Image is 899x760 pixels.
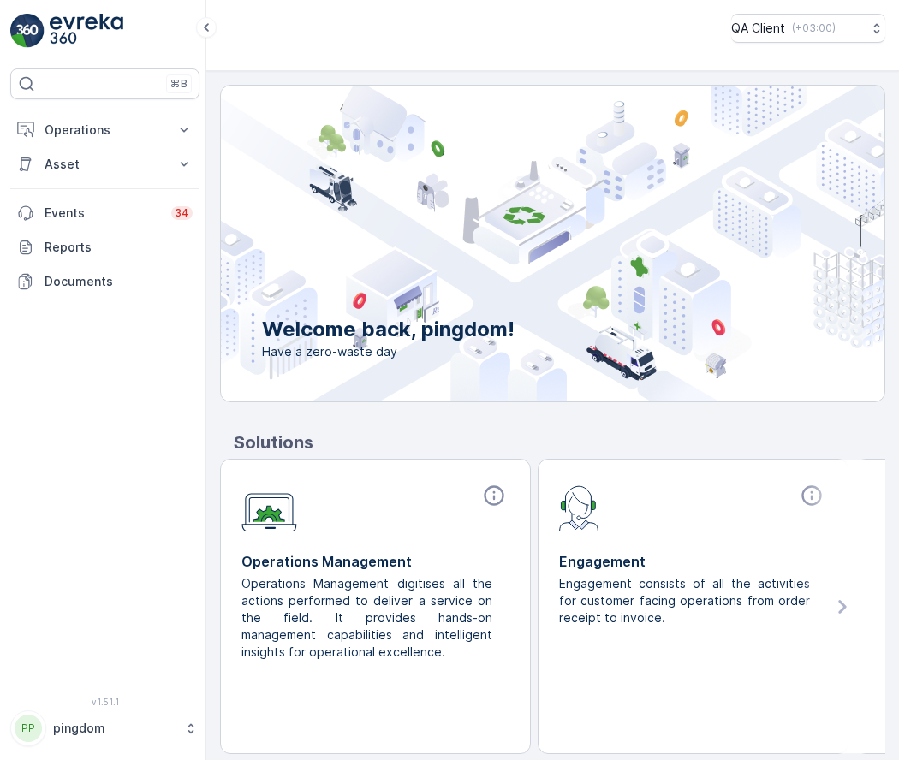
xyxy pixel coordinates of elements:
img: logo_light-DOdMpM7g.png [50,14,123,48]
p: Solutions [234,430,885,455]
p: Engagement [559,551,827,572]
a: Reports [10,230,199,264]
img: city illustration [144,86,884,401]
img: module-icon [241,484,297,532]
p: Operations Management digitises all the actions performed to deliver a service on the field. It p... [241,575,496,661]
img: logo [10,14,45,48]
p: ⌘B [170,77,188,91]
p: ( +03:00 ) [792,21,836,35]
button: PPpingdom [10,710,199,746]
p: QA Client [731,20,785,37]
p: Asset [45,156,165,173]
a: Documents [10,264,199,299]
p: Reports [45,239,193,256]
p: Operations [45,122,165,139]
button: Asset [10,147,199,181]
p: Events [45,205,161,222]
div: PP [15,715,42,742]
p: Documents [45,273,193,290]
p: pingdom [53,720,176,737]
a: Events34 [10,196,199,230]
img: module-icon [559,484,599,531]
p: 34 [175,206,189,220]
p: Operations Management [241,551,509,572]
span: v 1.51.1 [10,697,199,707]
span: Have a zero-waste day [262,343,515,360]
p: Welcome back, pingdom! [262,316,515,343]
button: QA Client(+03:00) [731,14,885,43]
button: Operations [10,113,199,147]
p: Engagement consists of all the activities for customer facing operations from order receipt to in... [559,575,813,626]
